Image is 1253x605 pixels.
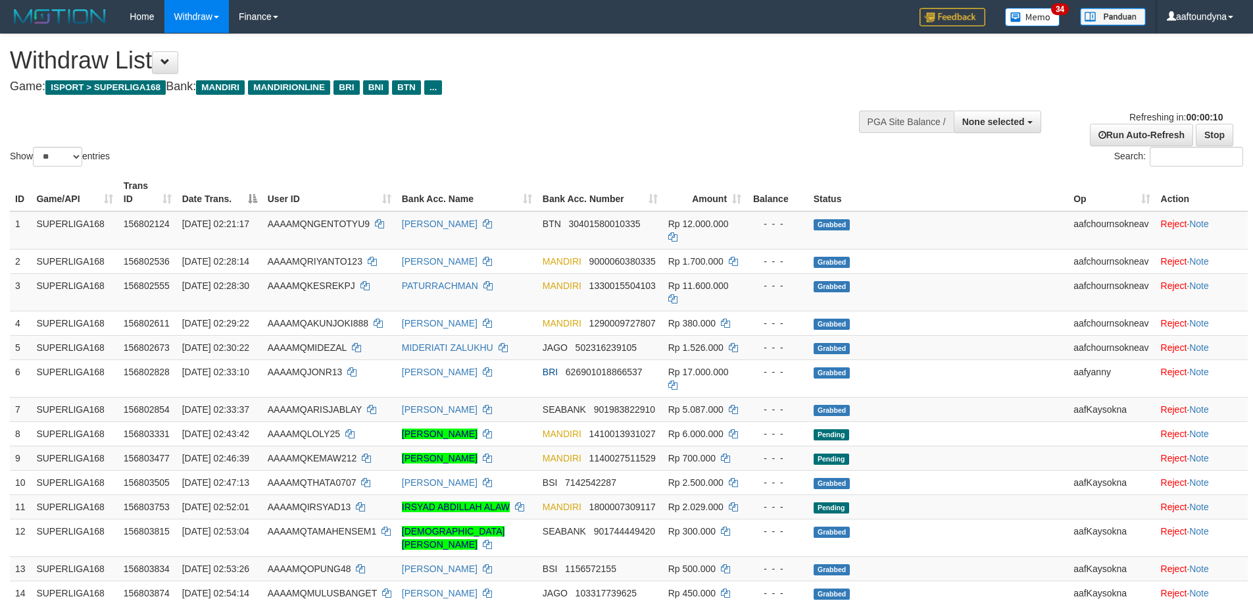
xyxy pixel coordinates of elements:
[1068,397,1155,421] td: aafKaysokna
[1161,367,1187,377] a: Reject
[576,342,637,353] span: Copy 502316239105 to clipboard
[752,562,803,575] div: - - -
[814,367,850,379] span: Grabbed
[1156,556,1248,581] td: ·
[31,556,118,581] td: SUPERLIGA168
[268,280,355,291] span: AAAAMQKESREKPJ
[1156,397,1248,421] td: ·
[10,7,110,26] img: MOTION_logo.png
[268,429,340,439] span: AAAAMQLOLY25
[1196,124,1233,146] a: Stop
[10,147,110,167] label: Show entries
[1161,453,1187,463] a: Reject
[1161,219,1187,229] a: Reject
[1189,219,1209,229] a: Note
[363,80,389,95] span: BNI
[1189,502,1209,512] a: Note
[1161,477,1187,488] a: Reject
[1156,249,1248,273] td: ·
[668,564,716,574] span: Rp 500.000
[268,564,351,574] span: AAAAMQOPUNG48
[1051,3,1069,15] span: 34
[182,477,249,488] span: [DATE] 02:47:13
[668,342,724,353] span: Rp 1.526.000
[668,477,724,488] span: Rp 2.500.000
[31,273,118,311] td: SUPERLIGA168
[124,404,170,415] span: 156802854
[752,217,803,230] div: - - -
[668,502,724,512] span: Rp 2.029.000
[814,405,850,416] span: Grabbed
[668,367,729,377] span: Rp 17.000.000
[1156,211,1248,250] td: ·
[1156,359,1248,397] td: ·
[752,476,803,489] div: - - -
[1189,564,1209,574] a: Note
[392,80,421,95] span: BTN
[182,280,249,291] span: [DATE] 02:28:30
[752,525,803,538] div: - - -
[668,526,716,537] span: Rp 300.000
[182,429,249,439] span: [DATE] 02:43:42
[31,494,118,519] td: SUPERLIGA168
[537,174,663,211] th: Bank Acc. Number: activate to sort column ascending
[1161,564,1187,574] a: Reject
[814,478,850,489] span: Grabbed
[182,588,249,598] span: [DATE] 02:54:14
[262,174,397,211] th: User ID: activate to sort column ascending
[124,477,170,488] span: 156803505
[1161,429,1187,439] a: Reject
[10,470,31,494] td: 10
[1156,446,1248,470] td: ·
[752,255,803,268] div: - - -
[1189,280,1209,291] a: Note
[248,80,330,95] span: MANDIRIONLINE
[752,403,803,416] div: - - -
[10,519,31,556] td: 12
[268,453,357,463] span: AAAAMQKEMAW212
[402,280,478,291] a: PATURRACHMAN
[954,111,1041,133] button: None selected
[1189,526,1209,537] a: Note
[920,8,985,26] img: Feedback.jpg
[31,249,118,273] td: SUPERLIGA168
[1189,256,1209,267] a: Note
[1068,335,1155,359] td: aafchournsokneav
[268,342,347,353] span: AAAAMQMIDEZAL
[1068,174,1155,211] th: Op: activate to sort column ascending
[424,80,442,95] span: ...
[814,454,849,465] span: Pending
[668,404,724,415] span: Rp 5.087.000
[752,279,803,292] div: - - -
[1068,359,1155,397] td: aafyanny
[1150,147,1243,167] input: Search:
[118,174,177,211] th: Trans ID: activate to sort column ascending
[402,502,510,512] a: IRSYAD ABDILLAH ALAW
[10,421,31,446] td: 8
[1068,556,1155,581] td: aafKaysokna
[402,318,478,329] a: [PERSON_NAME]
[402,588,478,598] a: [PERSON_NAME]
[402,367,478,377] a: [PERSON_NAME]
[1161,342,1187,353] a: Reject
[543,564,558,574] span: BSI
[543,280,581,291] span: MANDIRI
[182,256,249,267] span: [DATE] 02:28:14
[1189,367,1209,377] a: Note
[589,280,656,291] span: Copy 1330015504103 to clipboard
[182,564,249,574] span: [DATE] 02:53:26
[182,404,249,415] span: [DATE] 02:33:37
[543,342,568,353] span: JAGO
[814,564,850,575] span: Grabbed
[182,453,249,463] span: [DATE] 02:46:39
[124,429,170,439] span: 156803331
[962,117,1025,127] span: None selected
[124,502,170,512] span: 156803753
[543,502,581,512] span: MANDIRI
[543,367,558,377] span: BRI
[402,564,478,574] a: [PERSON_NAME]
[814,281,850,292] span: Grabbed
[10,359,31,397] td: 6
[543,526,586,537] span: SEABANK
[31,311,118,335] td: SUPERLIGA168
